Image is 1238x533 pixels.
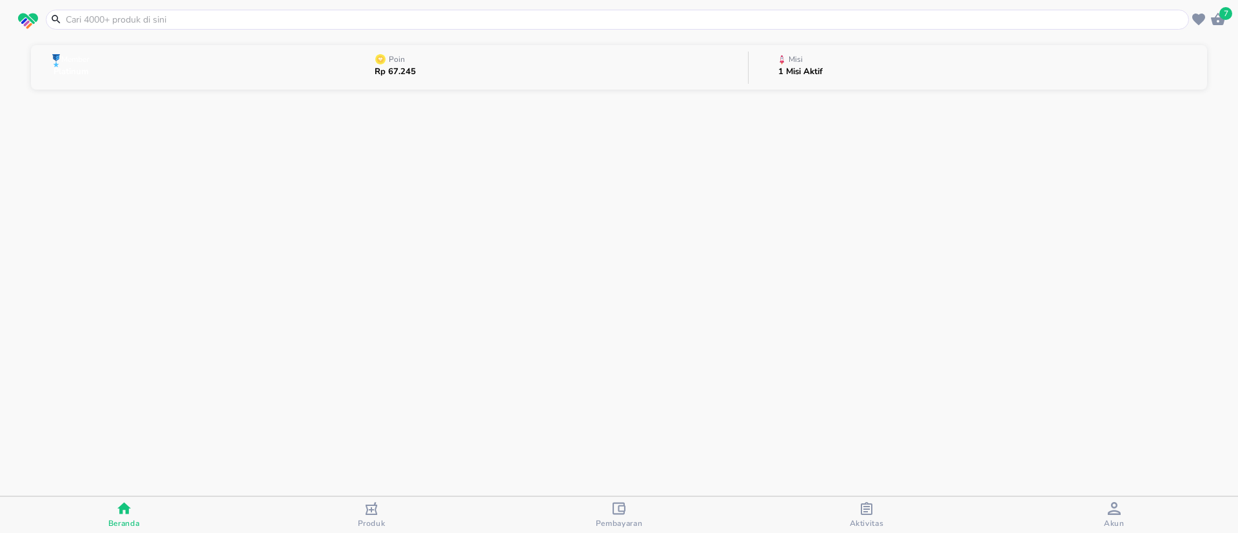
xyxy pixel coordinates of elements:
[31,42,348,93] button: MemberPlatinum
[64,13,1186,26] input: Cari 4000+ produk di sini
[850,518,884,528] span: Aktivitas
[389,55,405,63] p: Poin
[54,68,92,76] p: Platinum
[1219,7,1232,20] span: 7
[61,55,89,63] p: Member
[749,42,1207,93] button: Misi1 Misi Aktif
[1104,518,1125,528] span: Akun
[743,497,990,533] button: Aktivitas
[789,55,803,63] p: Misi
[778,68,823,76] p: 1 Misi Aktif
[990,497,1238,533] button: Akun
[108,518,140,528] span: Beranda
[375,68,416,76] p: Rp 67.245
[1208,10,1228,29] button: 7
[18,13,38,30] img: logo_swiperx_s.bd005f3b.svg
[348,42,748,93] button: PoinRp 67.245
[495,497,743,533] button: Pembayaran
[248,497,495,533] button: Produk
[596,518,643,528] span: Pembayaran
[358,518,386,528] span: Produk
